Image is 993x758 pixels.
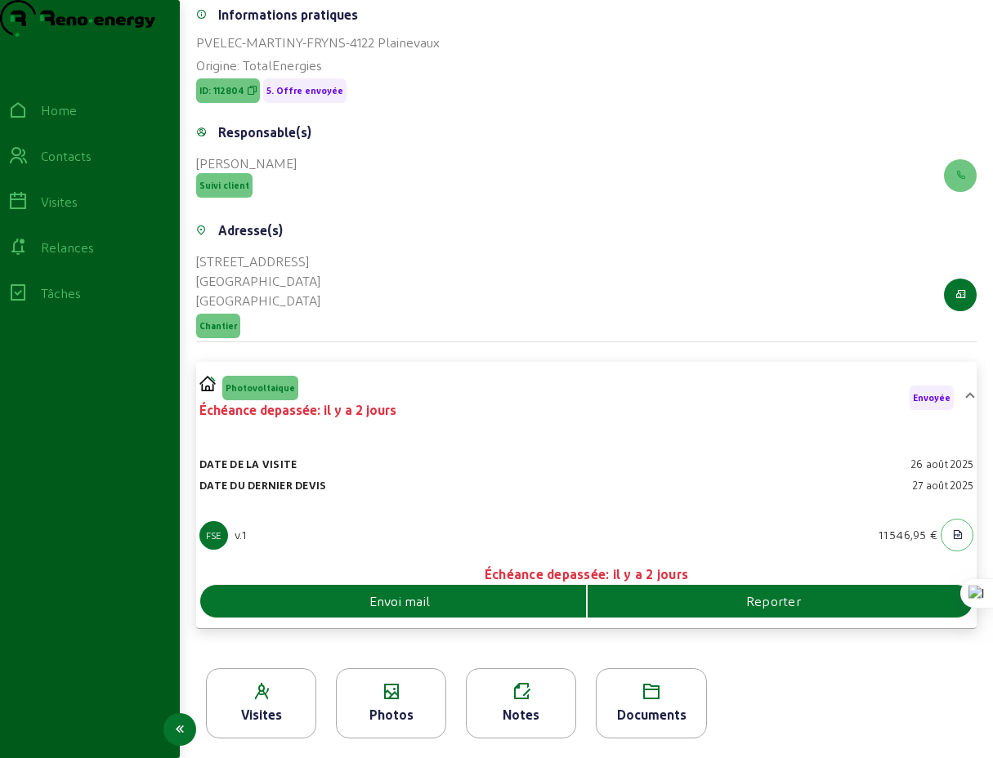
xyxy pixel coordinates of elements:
[911,457,973,471] div: 26 août 2025
[207,705,315,725] div: Visites
[235,527,246,543] div: v.1
[41,283,81,303] div: Tâches
[218,5,358,25] div: Informations pratiques
[196,271,320,291] div: [GEOGRAPHIC_DATA]
[199,376,216,391] img: PVELEC
[199,521,228,550] div: FSE
[196,291,320,310] div: [GEOGRAPHIC_DATA]
[196,427,977,622] div: PVELECPhotovoltaiqueÉchéance depassée: il y a 2 joursEnvoyée
[467,705,575,725] div: Notes
[199,564,973,584] div: Échéance depassée: il y a 2 jours
[196,56,977,75] div: Origine: TotalEnergies
[41,238,94,257] div: Relances
[337,705,445,725] div: Photos
[913,392,951,404] span: Envoyée
[196,154,297,173] div: [PERSON_NAME]
[199,400,396,420] div: Échéance depassée: il y a 2 jours
[913,478,973,493] div: 27 août 2025
[369,591,431,611] span: Envoi mail
[196,33,977,52] div: PVELEC-MARTINY-FRYNS-4122 Plainevaux
[226,382,295,394] span: Photovoltaique
[41,100,77,120] div: Home
[218,221,283,240] div: Adresse(s)
[199,320,237,332] span: Chantier
[41,146,92,166] div: Contacts
[199,180,249,191] span: Suivi client
[199,478,326,493] div: Date du dernier devis
[41,192,78,212] div: Visites
[199,85,244,96] span: ID: 112804
[196,252,320,271] div: [STREET_ADDRESS]
[218,123,311,142] div: Responsable(s)
[879,527,937,543] div: 11 546,95 €
[746,591,801,611] span: Reporter
[266,85,343,96] span: 5. Offre envoyée
[597,705,705,725] div: Documents
[196,368,977,427] mat-expansion-panel-header: PVELECPhotovoltaiqueÉchéance depassée: il y a 2 joursEnvoyée
[199,457,297,471] div: Date de la visite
